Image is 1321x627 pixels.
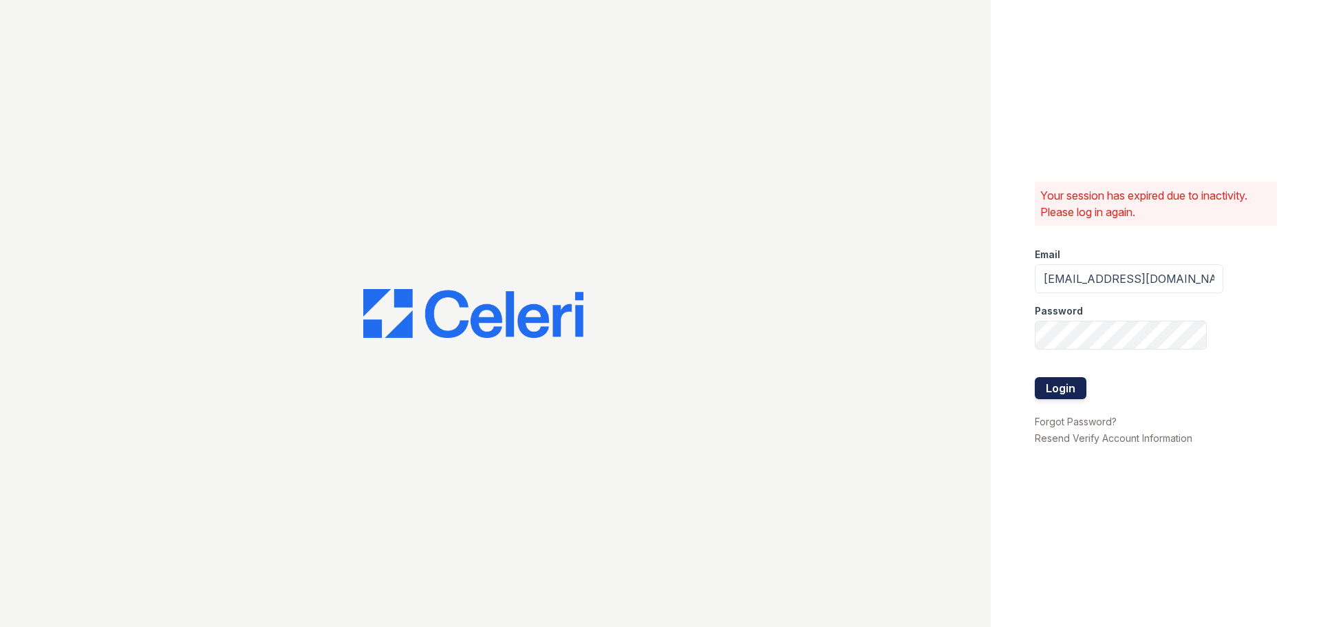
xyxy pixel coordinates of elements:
[363,289,583,339] img: CE_Logo_Blue-a8612792a0a2168367f1c8372b55b34899dd931a85d93a1a3d3e32e68fde9ad4.png
[1035,416,1117,427] a: Forgot Password?
[1035,248,1060,262] label: Email
[1035,377,1086,399] button: Login
[1035,432,1192,444] a: Resend Verify Account Information
[1040,187,1271,220] p: Your session has expired due to inactivity. Please log in again.
[1035,304,1083,318] label: Password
